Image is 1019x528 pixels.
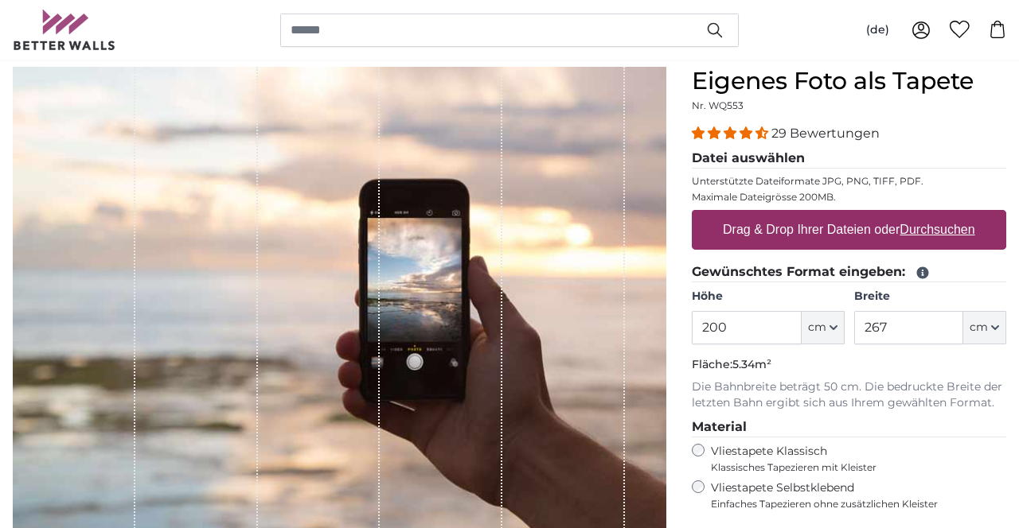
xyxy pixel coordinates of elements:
[771,126,880,141] span: 29 Bewertungen
[692,191,1006,204] p: Maximale Dateigrösse 200MB.
[970,320,988,336] span: cm
[716,214,982,246] label: Drag & Drop Ihrer Dateien oder
[692,262,1006,282] legend: Gewünschtes Format eingeben:
[692,417,1006,437] legend: Material
[900,223,975,236] u: Durchsuchen
[711,461,993,474] span: Klassisches Tapezieren mit Kleister
[692,149,1006,169] legend: Datei auswählen
[802,311,845,344] button: cm
[692,99,744,111] span: Nr. WQ553
[711,480,1006,511] label: Vliestapete Selbstklebend
[692,175,1006,188] p: Unterstützte Dateiformate JPG, PNG, TIFF, PDF.
[692,357,1006,373] p: Fläche:
[692,289,844,305] label: Höhe
[853,16,902,45] button: (de)
[692,379,1006,411] p: Die Bahnbreite beträgt 50 cm. Die bedruckte Breite der letzten Bahn ergibt sich aus Ihrem gewählt...
[692,126,771,141] span: 4.34 stars
[732,357,771,371] span: 5.34m²
[711,498,1006,511] span: Einfaches Tapezieren ohne zusätzlichen Kleister
[692,67,1006,95] h1: Eigenes Foto als Tapete
[963,311,1006,344] button: cm
[13,10,116,50] img: Betterwalls
[854,289,1006,305] label: Breite
[808,320,826,336] span: cm
[711,444,993,474] label: Vliestapete Klassisch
